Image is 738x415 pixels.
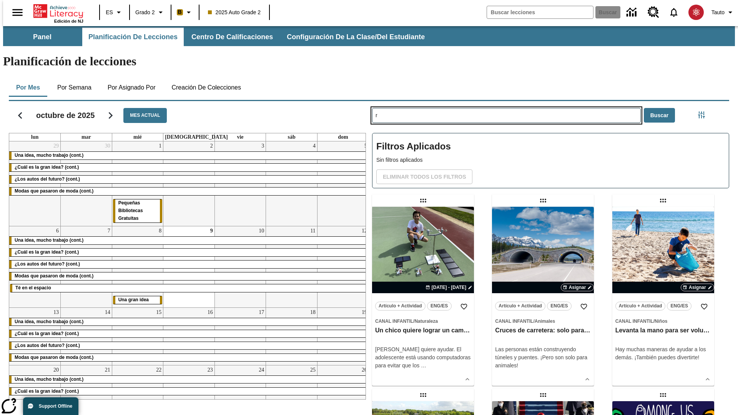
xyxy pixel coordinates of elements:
span: / [533,319,534,324]
button: Añadir a mis Favoritas [697,300,711,314]
button: Regresar [10,106,30,125]
a: 14 de octubre de 2025 [103,308,112,317]
a: jueves [163,133,229,141]
a: 12 de octubre de 2025 [360,226,369,236]
span: ¿Los autos del futuro? (cont.) [15,176,80,182]
span: Canal Infantil [375,319,413,324]
span: Support Offline [39,403,72,409]
span: Artículo + Actividad [499,302,542,310]
span: 2025 Auto Grade 2 [208,8,261,17]
div: Las personas están construyendo túneles y puentes. ¡Pero son solo para animales! [495,345,591,370]
div: lesson details [372,207,474,386]
a: 4 de octubre de 2025 [311,141,317,151]
div: Modas que pasaron de moda (cont.) [9,188,369,195]
h2: Filtros Aplicados [376,137,725,156]
td: 4 de octubre de 2025 [266,141,317,226]
td: 1 de octubre de 2025 [112,141,163,226]
span: ENG/ES [550,302,568,310]
a: 6 de octubre de 2025 [55,226,60,236]
span: Una idea, mucho trabajo (cont.) [15,237,83,243]
span: Grado 2 [135,8,155,17]
div: Portada [33,3,83,23]
span: Edición de NJ [54,19,83,23]
td: 16 de octubre de 2025 [163,307,215,365]
button: ENG/ES [547,302,572,310]
button: Configuración de la clase/del estudiante [281,28,431,46]
span: ¿Cuál es la gran idea? (cont.) [15,388,79,394]
button: Creación de colecciones [165,78,247,97]
div: [PERSON_NAME] quiere ayudar. El adolescente está usando computadoras para evitar que los [375,345,471,370]
div: Filtros Aplicados [372,133,729,188]
span: ES [106,8,113,17]
a: 20 de octubre de 2025 [52,365,60,375]
div: ¿Cuál es la gran idea? (cont.) [9,388,369,395]
td: 3 de octubre de 2025 [214,141,266,226]
div: Subbarra de navegación [3,28,432,46]
span: Una idea, mucho trabajo (cont.) [15,377,83,382]
td: 17 de octubre de 2025 [214,307,266,365]
a: 22 de octubre de 2025 [155,365,163,375]
a: 2 de octubre de 2025 [209,141,214,151]
span: Panel [33,33,52,41]
a: 9 de octubre de 2025 [209,226,214,236]
span: ¿Los autos del futuro? (cont.) [15,343,80,348]
input: Buscar campo [487,6,593,18]
img: avatar image [688,5,704,20]
a: martes [80,133,93,141]
div: ¿Los autos del futuro? (cont.) [9,176,369,183]
div: Una idea, mucho trabajo (cont.) [9,237,369,244]
div: Modas que pasaron de moda (cont.) [9,272,369,280]
div: Una idea, mucho trabajo (cont.) [9,376,369,383]
button: Asignar Elegir fechas [681,284,714,291]
a: 23 de octubre de 2025 [206,365,214,375]
button: Panel [4,28,81,46]
div: Lección arrastrable: Una poeta para América [537,389,549,401]
td: 5 de octubre de 2025 [317,141,369,226]
span: Asignar [689,284,706,291]
a: Portada [33,3,83,19]
a: miércoles [132,133,143,141]
div: Modas que pasaron de moda (cont.) [9,354,369,362]
td: 12 de octubre de 2025 [317,226,369,307]
span: Animales [535,319,555,324]
span: Planificación de lecciones [88,33,178,41]
button: Lenguaje: ES, Selecciona un idioma [102,5,127,19]
td: 7 de octubre de 2025 [61,226,112,307]
div: Té en el espacio [10,284,368,292]
div: Una gran idea [113,296,163,304]
div: Hay muchas maneras de ayudar a los demás. ¡También puedes divertirte! [615,345,711,362]
a: 11 de octubre de 2025 [309,226,317,236]
a: 19 de octubre de 2025 [360,308,369,317]
span: Modas que pasaron de moda (cont.) [15,188,93,194]
a: 8 de octubre de 2025 [157,226,163,236]
span: Tema: Canal Infantil/Naturaleza [375,317,471,325]
div: lesson details [492,207,594,386]
span: Artículo + Actividad [379,302,422,310]
span: Niños [655,319,667,324]
span: ¿Cuál es la gran idea? (cont.) [15,331,79,336]
td: 6 de octubre de 2025 [9,226,61,307]
a: 26 de octubre de 2025 [360,365,369,375]
span: Pequeñas Bibliotecas Gratuitas [118,200,143,221]
button: Artículo + Actividad [495,302,545,310]
div: lesson details [612,207,714,386]
span: / [413,319,414,324]
a: 29 de septiembre de 2025 [52,141,60,151]
p: Sin filtros aplicados [376,156,725,164]
span: Una gran idea [118,297,149,302]
button: Support Offline [23,397,78,415]
a: 10 de octubre de 2025 [257,226,266,236]
a: Centro de recursos, Se abrirá en una pestaña nueva. [643,2,664,23]
td: 11 de octubre de 2025 [266,226,317,307]
a: 16 de octubre de 2025 [206,308,214,317]
a: 24 de octubre de 2025 [257,365,266,375]
span: Una idea, mucho trabajo (cont.) [15,319,83,324]
span: Asignar [569,284,586,291]
span: Té en el espacio [15,285,51,290]
a: 18 de octubre de 2025 [309,308,317,317]
button: ENG/ES [667,302,691,310]
span: ¿Cuál es la gran idea? (cont.) [15,164,79,170]
span: … [421,362,426,369]
span: Configuración de la clase/del estudiante [287,33,425,41]
span: Naturaleza [414,319,438,324]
